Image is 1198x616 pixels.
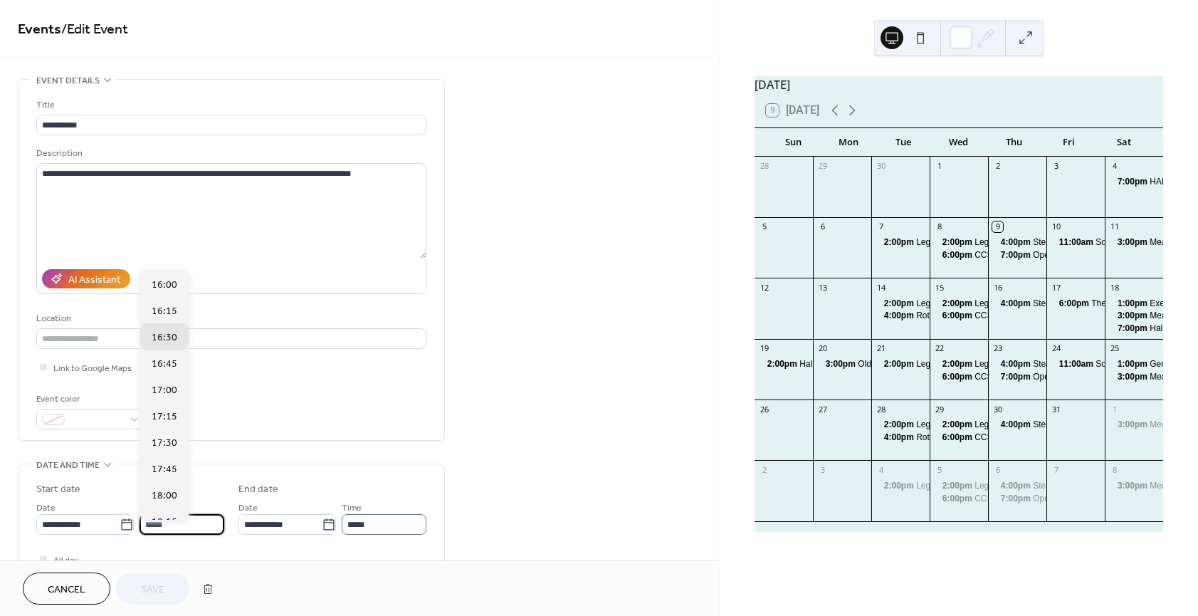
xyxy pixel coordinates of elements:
[992,464,1003,475] div: 6
[817,404,828,414] div: 27
[1105,298,1163,310] div: Executive Mtg
[1091,298,1133,310] div: The Refers
[974,493,1023,505] div: CCSC Bingo
[1059,358,1095,370] span: 11:00am
[974,432,1023,444] div: CCSC Bingo
[942,236,974,249] span: 2:00pm
[974,236,1027,249] div: Legion closed
[988,493,1046,505] div: Open Mic Night
[1105,371,1163,383] div: Meat draw
[152,330,177,345] span: 16:30
[1105,310,1163,322] div: Meat draw
[930,310,988,322] div: CCSC Bingo
[36,392,143,407] div: Event color
[36,458,100,473] span: Date and time
[871,480,930,492] div: Legion closed
[152,383,177,398] span: 17:00
[916,358,969,370] div: Legion closed
[930,298,988,310] div: Legion closed
[974,358,1027,370] div: Legion closed
[1118,323,1150,335] span: 7:00pm
[876,161,886,172] div: 30
[1109,282,1120,293] div: 18
[755,76,1163,93] div: [DATE]
[152,436,177,451] span: 17:30
[871,432,930,444] div: Rotary Club
[876,282,886,293] div: 14
[1001,358,1033,370] span: 4:00pm
[759,404,769,414] div: 26
[934,161,945,172] div: 1
[988,371,1046,383] div: Open Mic Night
[974,419,1027,431] div: Legion closed
[930,432,988,444] div: CCSC Bingo
[1001,249,1033,261] span: 7:00pm
[930,371,988,383] div: CCSC Bingo
[152,409,177,424] span: 17:15
[884,432,916,444] span: 4:00pm
[934,221,945,232] div: 8
[53,361,132,376] span: Link to Google Maps
[152,489,177,503] span: 18:00
[871,236,930,249] div: Legion closed
[342,501,362,516] span: Time
[1118,236,1150,249] span: 3:00pm
[152,278,177,293] span: 16:00
[1105,323,1163,335] div: Hall booked
[876,128,931,157] div: Tue
[68,273,120,288] div: AI Assistant
[817,343,828,354] div: 20
[140,501,159,516] span: Time
[1059,236,1095,249] span: 11:00am
[767,358,799,370] span: 2:00pm
[36,311,424,326] div: Location
[755,358,813,370] div: Hall booked
[884,310,916,322] span: 4:00pm
[1033,493,1092,505] div: Open Mic Night
[934,343,945,354] div: 22
[813,358,871,370] div: Old Time Fiddlers
[826,358,858,370] span: 3:00pm
[1109,343,1120,354] div: 25
[942,298,974,310] span: 2:00pm
[1046,298,1105,310] div: The Refers
[1095,358,1172,370] div: Soup and Sandwich
[930,480,988,492] div: Legion closed
[884,358,916,370] span: 2:00pm
[1150,323,1194,335] div: Hall booked
[934,464,945,475] div: 5
[1001,371,1033,383] span: 7:00pm
[1118,371,1150,383] span: 3:00pm
[152,462,177,477] span: 17:45
[1051,343,1061,354] div: 24
[1109,464,1120,475] div: 8
[916,310,961,322] div: Rotary Club
[1033,236,1076,249] div: Steak draw
[1095,236,1172,249] div: Soup and Sandwich
[1001,236,1033,249] span: 4:00pm
[974,249,1023,261] div: CCSC Bingo
[1033,419,1076,431] div: Steak draw
[1150,310,1189,322] div: Meat draw
[759,282,769,293] div: 12
[1118,176,1150,188] span: 7:00pm
[916,480,969,492] div: Legion closed
[1105,419,1163,431] div: Meat draw
[1150,419,1189,431] div: Meat draw
[942,249,974,261] span: 6:00pm
[799,358,844,370] div: Hall booked
[1118,358,1150,370] span: 1:00pm
[930,236,988,249] div: Legion closed
[238,501,258,516] span: Date
[916,419,969,431] div: Legion closed
[1033,371,1092,383] div: Open Mic Night
[974,371,1023,383] div: CCSC Bingo
[1046,358,1105,370] div: Soup and Sandwich
[1041,128,1096,157] div: Fri
[817,464,828,475] div: 3
[942,419,974,431] span: 2:00pm
[974,298,1027,310] div: Legion closed
[36,501,56,516] span: Date
[1051,404,1061,414] div: 31
[884,298,916,310] span: 2:00pm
